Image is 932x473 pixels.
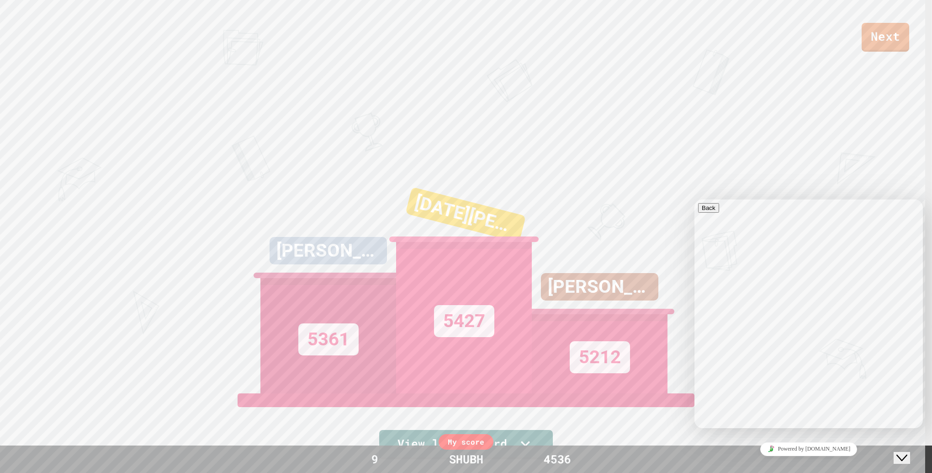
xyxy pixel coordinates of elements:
[298,323,359,355] div: 5361
[862,23,909,52] a: Next
[523,451,592,468] div: 4536
[434,305,494,337] div: 5427
[439,434,493,450] div: My score
[694,199,923,428] iframe: chat widget
[894,436,923,464] iframe: chat widget
[405,187,526,243] div: [DATE][PERSON_NAME]
[379,430,553,459] a: View leaderboard
[340,451,409,468] div: 9
[270,237,387,264] div: [PERSON_NAME]
[440,451,492,468] div: SHUBH
[694,439,923,459] iframe: chat widget
[570,341,630,373] div: 5212
[541,273,658,301] div: [PERSON_NAME]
